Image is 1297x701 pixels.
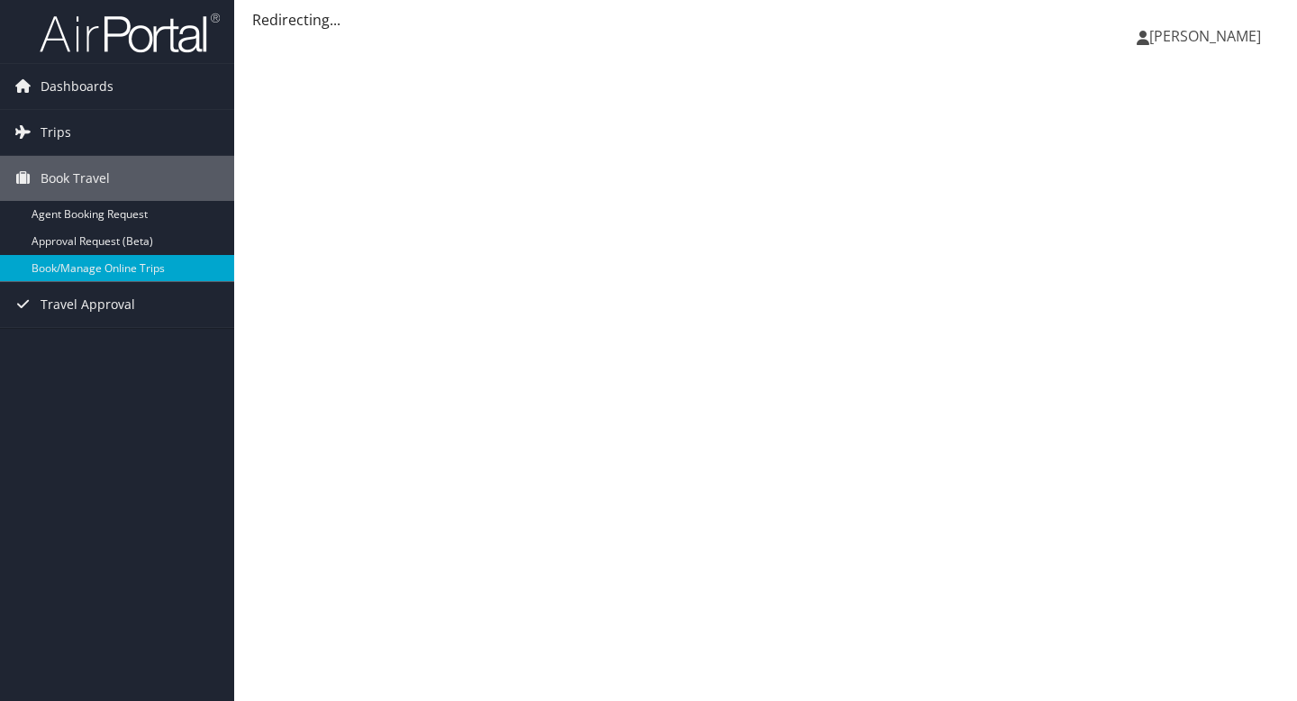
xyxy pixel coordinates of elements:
span: Book Travel [41,156,110,201]
img: airportal-logo.png [40,12,220,54]
span: Dashboards [41,64,113,109]
div: Redirecting... [252,9,1279,31]
span: Trips [41,110,71,155]
a: [PERSON_NAME] [1137,9,1279,63]
span: Travel Approval [41,282,135,327]
span: [PERSON_NAME] [1149,26,1261,46]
